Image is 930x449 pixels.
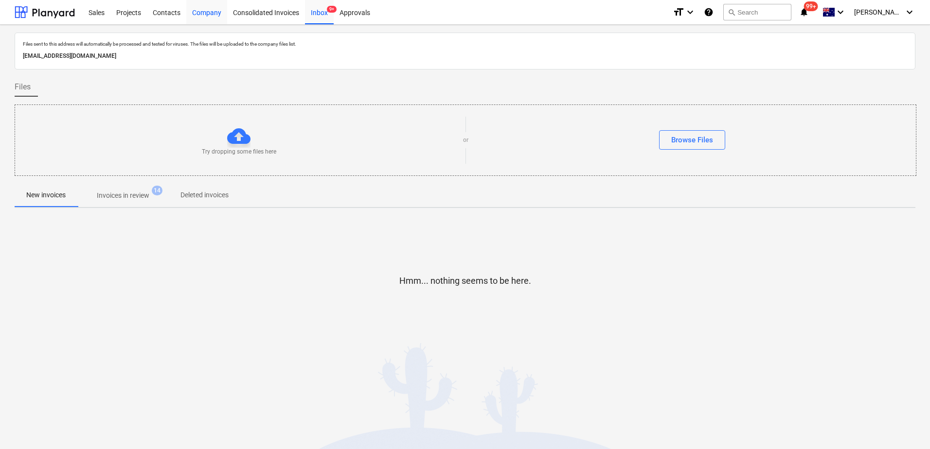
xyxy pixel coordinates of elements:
span: [PERSON_NAME] [854,8,903,16]
span: Files [15,81,31,93]
p: Hmm... nothing seems to be here. [399,275,531,287]
p: Invoices in review [97,190,149,201]
p: New invoices [26,190,66,200]
i: format_size [673,6,684,18]
p: Files sent to this address will automatically be processed and tested for viruses. The files will... [23,41,907,47]
p: Deleted invoices [180,190,229,200]
button: Search [723,4,791,20]
i: keyboard_arrow_down [835,6,846,18]
i: Knowledge base [704,6,714,18]
p: or [463,136,468,144]
div: Browse Files [671,134,713,146]
p: Try dropping some files here [202,148,276,156]
span: 9+ [327,6,337,13]
span: search [728,8,735,16]
div: Try dropping some files hereorBrowse Files [15,104,916,176]
button: Browse Files [659,130,725,150]
i: notifications [799,6,809,18]
i: keyboard_arrow_down [904,6,915,18]
i: keyboard_arrow_down [684,6,696,18]
span: 14 [152,186,162,195]
iframe: Chat Widget [881,402,930,449]
span: 99+ [804,1,818,11]
p: [EMAIL_ADDRESS][DOMAIN_NAME] [23,51,907,61]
